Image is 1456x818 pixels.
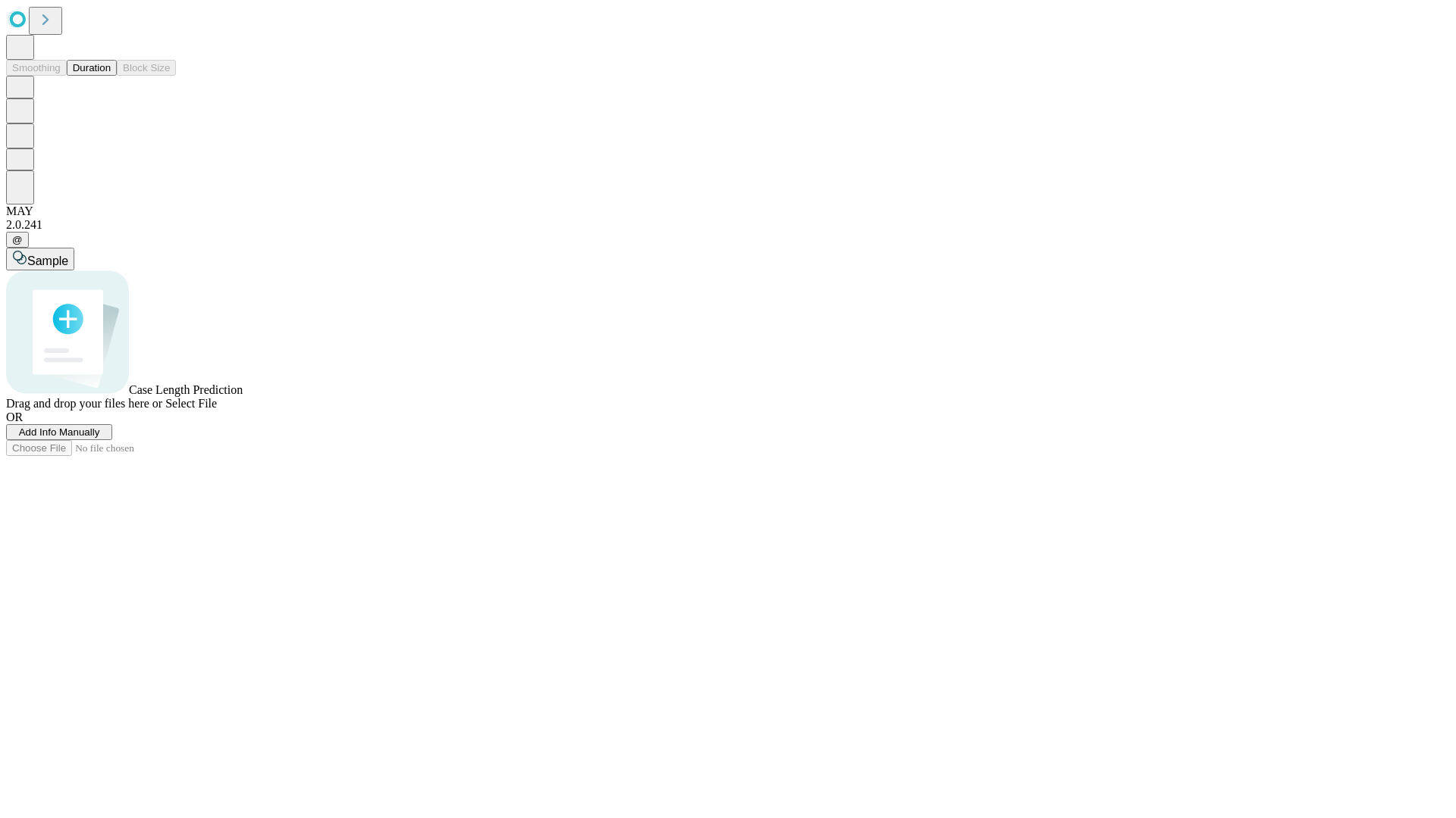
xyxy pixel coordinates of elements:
[19,426,100,438] span: Add Info Manually
[6,204,1450,218] div: MAY
[6,397,162,410] span: Drag and drop your files here or
[67,60,117,76] button: Duration
[6,424,112,440] button: Add Info Manually
[129,383,243,396] span: Case Length Prediction
[6,232,29,248] button: @
[6,411,23,423] span: OR
[27,254,68,267] span: Sample
[12,234,23,245] span: @
[6,60,67,76] button: Smoothing
[6,248,74,270] button: Sample
[165,397,217,410] span: Select File
[117,60,176,76] button: Block Size
[6,218,1450,232] div: 2.0.241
